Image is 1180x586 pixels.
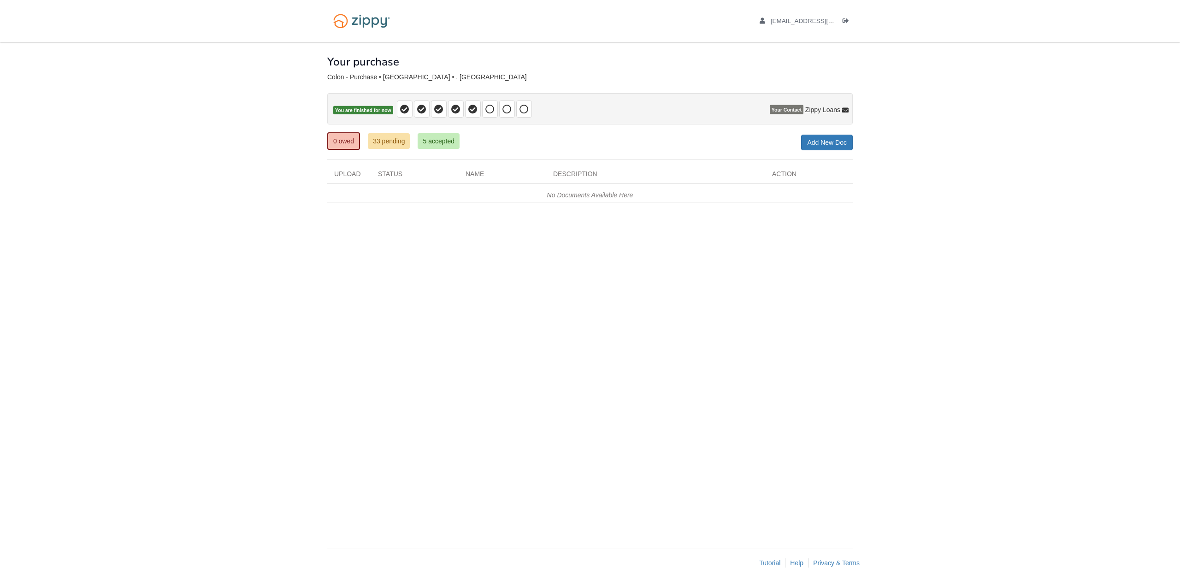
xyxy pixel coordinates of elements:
[813,559,860,567] a: Privacy & Terms
[790,559,803,567] a: Help
[418,133,460,149] a: 5 accepted
[327,9,396,33] img: Logo
[760,18,876,27] a: edit profile
[327,169,371,183] div: Upload
[771,18,876,24] span: xloudgaming14@gmail.com
[327,73,853,81] div: Colon - Purchase • [GEOGRAPHIC_DATA] • , [GEOGRAPHIC_DATA]
[333,106,393,115] span: You are finished for now
[546,169,765,183] div: Description
[327,132,360,150] a: 0 owed
[759,559,780,567] a: Tutorial
[459,169,546,183] div: Name
[805,105,840,114] span: Zippy Loans
[368,133,410,149] a: 33 pending
[770,105,803,114] span: Your Contact
[843,18,853,27] a: Log out
[801,135,853,150] a: Add New Doc
[547,191,633,199] em: No Documents Available Here
[327,56,399,68] h1: Your purchase
[765,169,853,183] div: Action
[371,169,459,183] div: Status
